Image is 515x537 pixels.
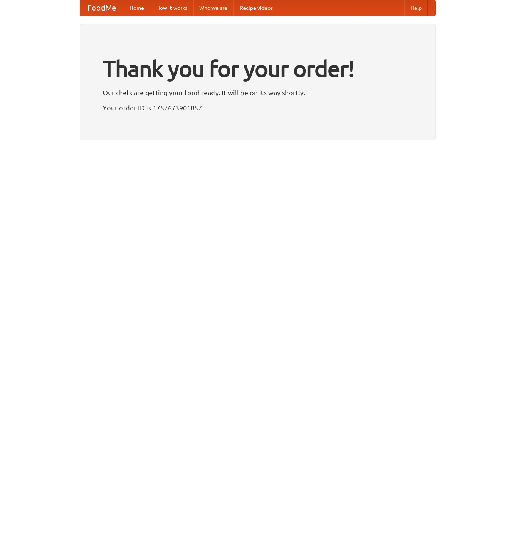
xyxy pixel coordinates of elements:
a: How it works [150,0,193,16]
h1: Thank you for your order! [103,50,413,87]
a: Home [124,0,150,16]
a: Who we are [193,0,233,16]
p: Our chefs are getting your food ready. It will be on its way shortly. [103,87,413,98]
p: Your order ID is 1757673901857. [103,102,413,113]
a: Help [404,0,428,16]
a: Recipe videos [233,0,279,16]
a: FoodMe [80,0,124,16]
